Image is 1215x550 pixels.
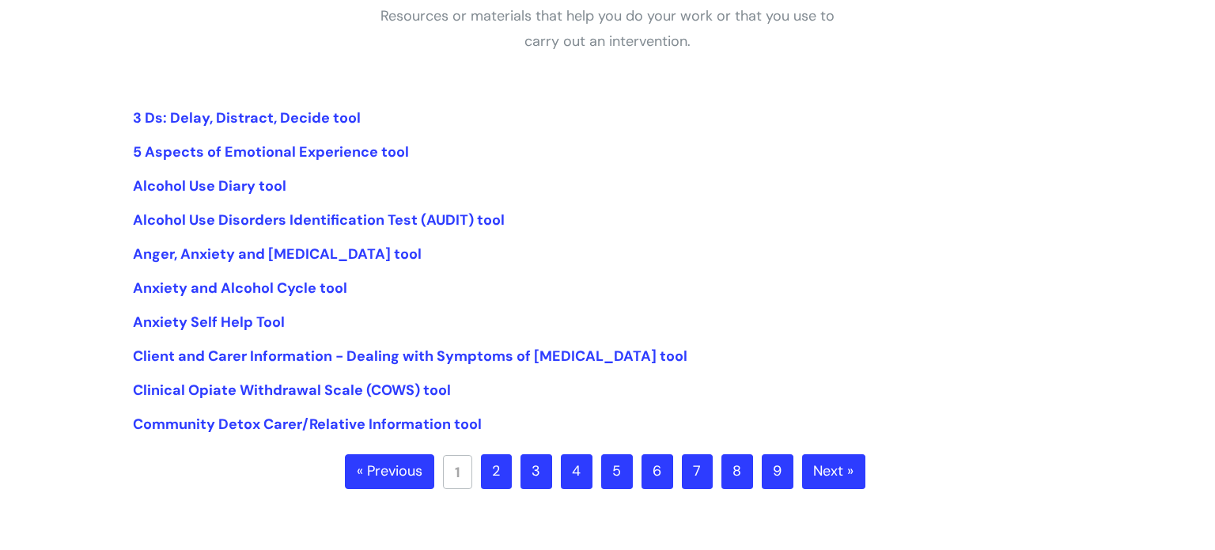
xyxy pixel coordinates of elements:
a: 4 [561,454,592,489]
a: 2 [481,454,512,489]
a: 5 Aspects of Emotional Experience tool [133,142,409,161]
a: 3 [520,454,552,489]
a: 6 [642,454,673,489]
a: Alcohol Use Diary tool [133,176,286,195]
a: 9 [762,454,793,489]
a: Community Detox Carer/Relative Information tool [133,415,482,434]
a: 3 Ds: Delay, Distract, Decide tool [133,108,361,127]
a: 8 [721,454,753,489]
a: Anxiety Self Help Tool [133,313,285,332]
a: « Previous [345,454,434,489]
a: Anxiety and Alcohol Cycle tool [133,279,347,298]
a: Anger, Anxiety and [MEDICAL_DATA] tool [133,245,422,264]
a: 1 [443,455,472,489]
a: Client and Carer Information - Dealing with Symptoms of [MEDICAL_DATA] tool [133,347,687,366]
a: 7 [682,454,713,489]
a: 5 [601,454,633,489]
a: Next » [802,454,865,489]
a: Clinical Opiate Withdrawal Scale (COWS) tool [133,381,451,400]
a: Alcohol Use Disorders Identification Test (AUDIT) tool [133,211,505,229]
p: Resources or materials that help you do your work or that you use to carry out an intervention. [370,3,845,55]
